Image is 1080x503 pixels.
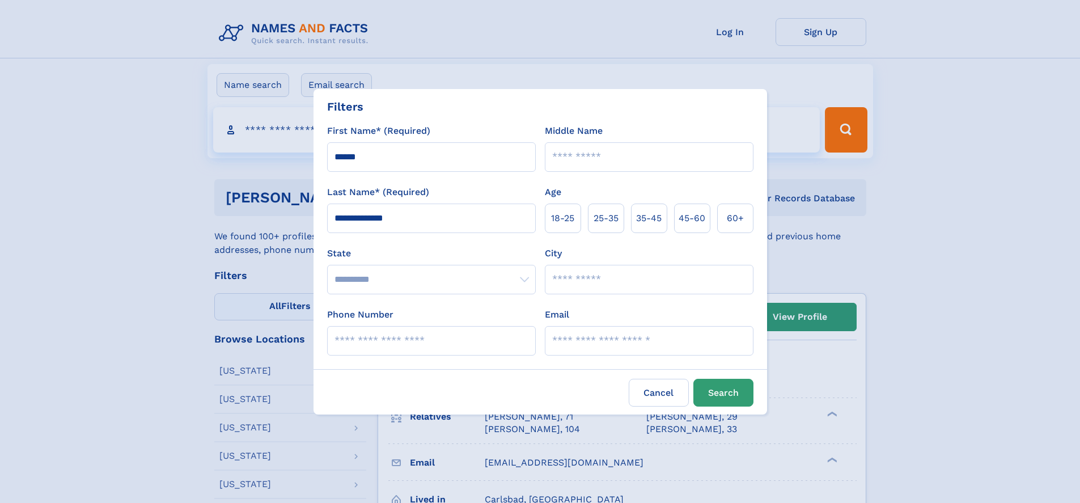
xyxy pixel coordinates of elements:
[327,247,536,260] label: State
[545,247,562,260] label: City
[594,212,619,225] span: 25‑35
[327,98,363,115] div: Filters
[679,212,705,225] span: 45‑60
[545,124,603,138] label: Middle Name
[327,308,393,322] label: Phone Number
[727,212,744,225] span: 60+
[327,124,430,138] label: First Name* (Required)
[551,212,574,225] span: 18‑25
[629,379,689,407] label: Cancel
[327,185,429,199] label: Last Name* (Required)
[693,379,753,407] button: Search
[636,212,662,225] span: 35‑45
[545,308,569,322] label: Email
[545,185,561,199] label: Age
